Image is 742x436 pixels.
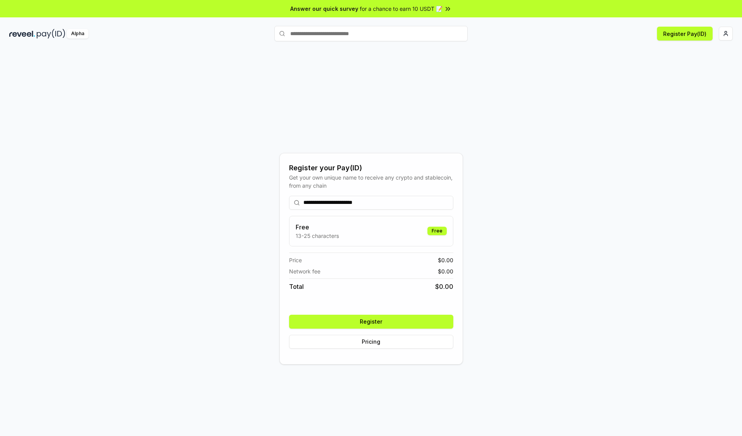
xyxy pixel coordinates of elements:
[290,5,358,13] span: Answer our quick survey
[435,282,453,291] span: $ 0.00
[289,267,320,275] span: Network fee
[9,29,35,39] img: reveel_dark
[289,282,304,291] span: Total
[657,27,713,41] button: Register Pay(ID)
[289,163,453,173] div: Register your Pay(ID)
[296,232,339,240] p: 13-25 characters
[296,222,339,232] h3: Free
[438,267,453,275] span: $ 0.00
[67,29,88,39] div: Alpha
[37,29,65,39] img: pay_id
[427,227,447,235] div: Free
[289,315,453,329] button: Register
[360,5,442,13] span: for a chance to earn 10 USDT 📝
[289,256,302,264] span: Price
[289,173,453,190] div: Get your own unique name to receive any crypto and stablecoin, from any chain
[289,335,453,349] button: Pricing
[438,256,453,264] span: $ 0.00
